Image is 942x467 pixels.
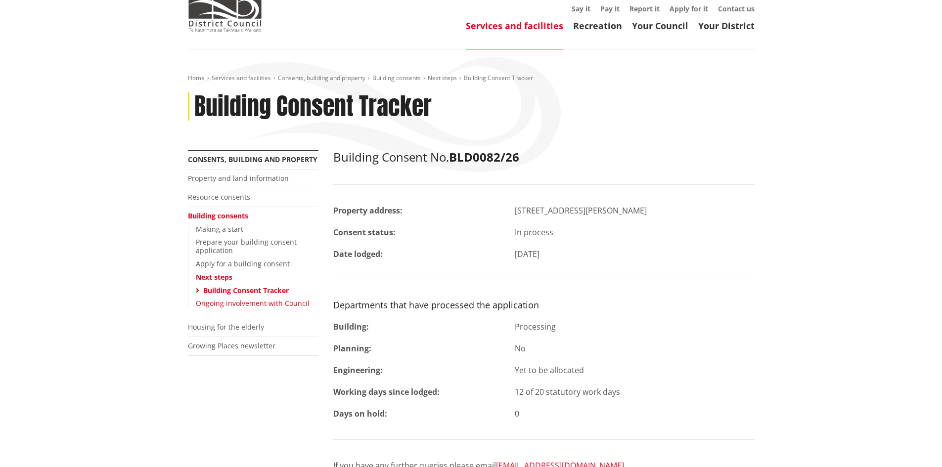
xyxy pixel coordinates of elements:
div: Processing [507,321,762,333]
a: Your District [698,20,755,32]
a: Building consents [188,211,248,220]
h3: Departments that have processed the application [333,300,755,311]
h1: Building Consent Tracker [194,92,432,121]
strong: Planning: [333,343,371,354]
a: Services and facilities [466,20,563,32]
a: Your Council [632,20,688,32]
a: Resource consents [188,192,250,202]
a: Home [188,74,205,82]
a: Making a start [196,224,243,234]
a: Next steps [428,74,457,82]
div: In process [507,226,762,238]
a: Housing for the elderly [188,322,264,332]
a: Ongoing involvement with Council [196,298,310,308]
a: Pay it [600,4,620,13]
a: Contact us [718,4,755,13]
h2: Building Consent No. [333,150,755,165]
strong: BLD0082/26 [449,149,519,165]
nav: breadcrumb [188,74,755,83]
strong: Date lodged: [333,249,383,259]
div: 12 of 20 statutory work days [507,386,762,398]
a: Consents, building and property [278,74,365,82]
span: Building Consent Tracker [464,74,533,82]
div: [DATE] [507,248,762,260]
a: Building consents [372,74,421,82]
strong: Consent status: [333,227,396,238]
a: Services and facilities [212,74,271,82]
strong: Property address: [333,205,403,216]
a: Next steps [196,272,232,282]
iframe: Messenger Launcher [897,425,932,461]
a: Report it [629,4,660,13]
strong: Days on hold: [333,408,387,419]
a: Consents, building and property [188,155,317,164]
a: Say it [572,4,590,13]
a: Prepare your building consent application [196,237,297,255]
strong: Engineering: [333,365,383,376]
a: Apply for it [670,4,708,13]
div: [STREET_ADDRESS][PERSON_NAME] [507,205,762,216]
div: No [507,342,762,354]
a: Growing Places newsletter [188,341,275,350]
strong: Building: [333,321,369,332]
a: Recreation [573,20,622,32]
a: Property and land information [188,173,289,183]
div: Yet to be allocated [507,364,762,376]
a: Building Consent Tracker [203,286,289,295]
strong: Working days since lodged: [333,386,440,397]
div: 0 [507,408,762,420]
a: Apply for a building consent [196,259,290,268]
